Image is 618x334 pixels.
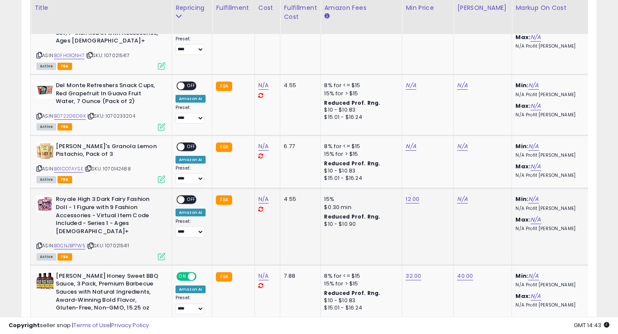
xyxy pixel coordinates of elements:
a: N/A [530,102,541,110]
small: FBA [216,143,232,152]
a: 40.00 [457,272,473,280]
small: FBA [216,82,232,91]
div: $10 - $10.83 [324,106,395,114]
a: N/A [528,142,539,151]
span: FBA [58,253,72,261]
img: 51WUrceaj5L._SL40_.jpg [36,272,54,289]
div: Fulfillment [216,3,251,12]
div: Amazon AI [176,209,206,216]
div: Preset: [176,165,206,185]
p: N/A Profit [PERSON_NAME] [515,43,587,49]
span: | SKU: 1070215411 [87,242,129,249]
div: 8% for <= $15 [324,82,395,89]
b: [PERSON_NAME] Honey Sweet BBQ Sauce, 3 Pack, Premium Barbecue Sauces with Natural Ingredients, Aw... [56,272,160,314]
b: Max: [515,33,530,41]
div: Cost [258,3,277,12]
a: N/A [528,81,539,90]
b: Reduced Prof. Rng. [324,99,380,106]
small: FBA [216,272,232,282]
small: Amazon Fees. [324,12,329,20]
div: 8% for <= $15 [324,143,395,150]
div: Repricing [176,3,209,12]
b: Max: [515,292,530,300]
img: 51uqxX7pptL._SL40_.jpg [36,143,54,160]
p: N/A Profit [PERSON_NAME] [515,226,587,232]
a: N/A [530,216,541,224]
a: N/A [406,81,416,90]
b: Min: [515,195,528,203]
a: N/A [530,162,541,171]
span: 2025-10-13 14:43 GMT [574,321,609,329]
a: B0CNJBP7W5 [54,242,85,249]
a: N/A [528,195,539,203]
span: FBA [58,123,72,131]
p: N/A Profit [PERSON_NAME] [515,302,587,308]
small: FBA [216,195,232,205]
b: Min: [515,272,528,280]
b: Min: [515,81,528,89]
span: All listings currently available for purchase on Amazon [36,253,56,261]
span: | SKU: 1070233204 [87,112,135,119]
div: Fulfillment Cost [284,3,317,21]
p: N/A Profit [PERSON_NAME] [515,206,587,212]
a: B01CO7AYSE [54,165,83,173]
div: ASIN: [36,195,165,259]
a: N/A [457,81,467,90]
div: $0.30 min [324,203,395,211]
a: B0722G6D9K [54,112,86,120]
div: 8% for <= $15 [324,272,395,280]
div: seller snap | | [9,322,149,330]
div: 15% [324,195,395,203]
div: Preset: [176,105,206,124]
a: N/A [258,195,269,203]
div: Preset: [176,219,206,238]
img: 51q2Ag5taTL._SL40_.jpg [36,82,54,99]
div: 15% for > $15 [324,280,395,288]
a: Privacy Policy [111,321,149,329]
div: Preset: [176,36,206,55]
a: N/A [528,272,539,280]
p: N/A Profit [PERSON_NAME] [515,112,587,118]
p: N/A Profit [PERSON_NAME] [515,92,587,98]
a: B0FHG1QNH7 [54,52,85,59]
b: Reduced Prof. Rng. [324,160,380,167]
b: Max: [515,102,530,110]
div: ASIN: [36,82,165,129]
div: Markup on Cost [515,3,590,12]
a: N/A [258,142,269,151]
span: | SKU: 1070142488 [85,165,131,172]
a: N/A [530,292,541,301]
div: 15% for > $15 [324,150,395,158]
div: 4.55 [284,195,314,203]
div: 4.55 [284,82,314,89]
span: | SKU: 1070215417 [86,52,130,59]
div: Amazon AI [176,285,206,293]
div: $15.01 - $16.24 [324,175,395,182]
div: Preset: [176,295,206,314]
a: N/A [457,142,467,151]
span: FBA [58,176,72,183]
a: N/A [258,272,269,280]
span: FBA [58,63,72,70]
a: 12.00 [406,195,419,203]
div: $15.01 - $16.24 [324,304,395,312]
span: All listings currently available for purchase on Amazon [36,63,56,70]
span: All listings currently available for purchase on Amazon [36,123,56,131]
div: Amazon Fees [324,3,398,12]
div: 6.77 [284,143,314,150]
div: $10 - $10.90 [324,221,395,228]
p: N/A Profit [PERSON_NAME] [515,282,587,288]
span: OFF [185,143,198,150]
span: OFF [185,196,198,203]
div: $15.01 - $16.24 [324,114,395,121]
div: [PERSON_NAME] [457,3,508,12]
div: 15% for > $15 [324,90,395,97]
b: Del Monte Refreshers Snack Cups, Red Grapefruit In Guava Fruit Water, 7 Ounce (Pack of 2) [56,82,160,108]
div: Amazon AI [176,156,206,164]
a: N/A [258,81,269,90]
b: Max: [515,162,530,170]
b: Royale High 3 Dark Fairy Fashion Doll - 1 Figure with 9 Fashion Accessories - Virtual Item Code I... [56,195,160,237]
b: [PERSON_NAME]'s Granola Lemon Pistachio, Pack of 3 [56,143,160,161]
div: $10 - $10.83 [324,167,395,175]
a: 32.00 [406,272,421,280]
